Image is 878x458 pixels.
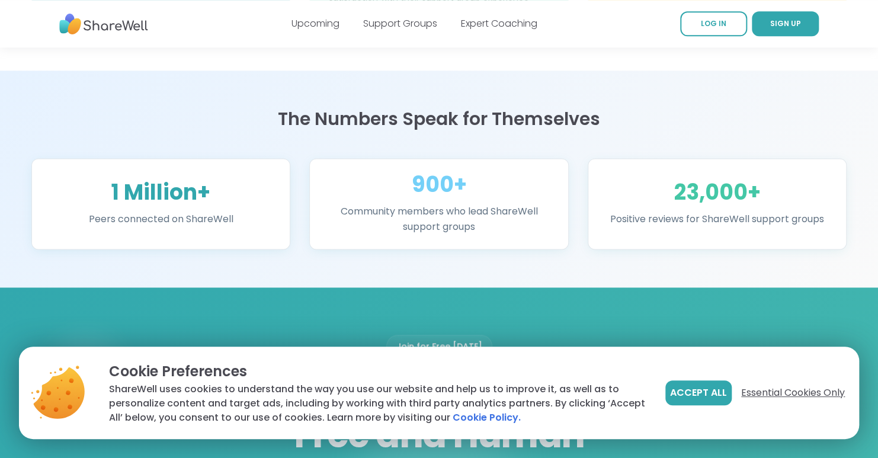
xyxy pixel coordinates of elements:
[665,380,732,405] button: Accept All
[386,335,492,357] div: Join for Free [DATE]
[46,212,275,227] p: Peers connected on ShareWell
[603,212,832,227] p: Positive reviews for ShareWell support groups
[324,173,553,197] div: 900+
[603,181,832,204] div: 23,000+
[109,361,646,382] p: Cookie Preferences
[59,8,148,40] img: ShareWell Nav Logo
[461,17,537,30] a: Expert Coaching
[324,204,553,235] p: Community members who lead ShareWell support groups
[363,17,437,30] a: Support Groups
[291,17,339,30] a: Upcoming
[31,108,847,130] h2: The Numbers Speak for Themselves
[453,411,521,425] a: Cookie Policy.
[741,386,845,400] span: Essential Cookies Only
[770,18,801,28] span: SIGN UP
[670,386,727,400] span: Accept All
[752,11,819,36] a: SIGN UP
[46,181,275,204] div: 1 Million+
[701,18,726,28] span: LOG IN
[109,382,646,425] p: ShareWell uses cookies to understand the way you use our website and help us to improve it, as we...
[680,11,747,36] a: LOG IN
